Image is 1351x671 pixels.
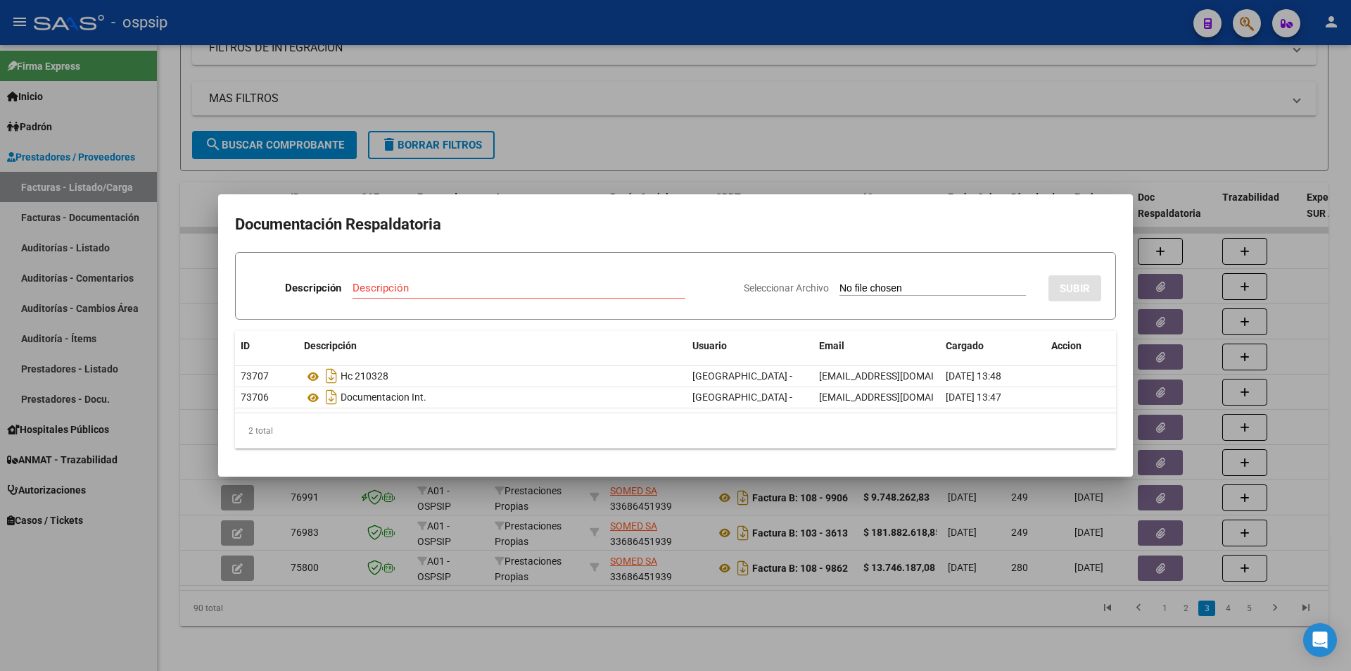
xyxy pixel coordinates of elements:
span: Usuario [692,340,727,351]
datatable-header-cell: Descripción [298,331,687,361]
button: SUBIR [1048,275,1101,301]
span: Cargado [946,340,984,351]
span: ID [241,340,250,351]
h2: Documentación Respaldatoria [235,211,1116,238]
span: 73706 [241,391,269,403]
span: Accion [1051,340,1082,351]
div: Documentacion Int. [304,386,681,408]
span: Descripción [304,340,357,351]
span: Seleccionar Archivo [744,282,829,294]
div: Hc 210328 [304,365,681,387]
datatable-header-cell: ID [235,331,298,361]
span: [EMAIL_ADDRESS][DOMAIN_NAME] [819,370,975,382]
span: [DATE] 13:48 [946,370,1001,382]
span: [EMAIL_ADDRESS][DOMAIN_NAME] [819,391,975,403]
span: [GEOGRAPHIC_DATA] - [692,370,792,382]
i: Descargar documento [322,386,341,408]
div: 2 total [235,413,1116,449]
span: [GEOGRAPHIC_DATA] - [692,391,792,403]
span: SUBIR [1060,282,1090,295]
datatable-header-cell: Accion [1046,331,1116,361]
span: 73707 [241,370,269,382]
i: Descargar documento [322,365,341,387]
span: Email [819,340,844,351]
span: [DATE] 13:47 [946,391,1001,403]
datatable-header-cell: Email [813,331,940,361]
datatable-header-cell: Cargado [940,331,1046,361]
div: Open Intercom Messenger [1303,623,1337,657]
datatable-header-cell: Usuario [687,331,813,361]
p: Descripción [285,280,341,296]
